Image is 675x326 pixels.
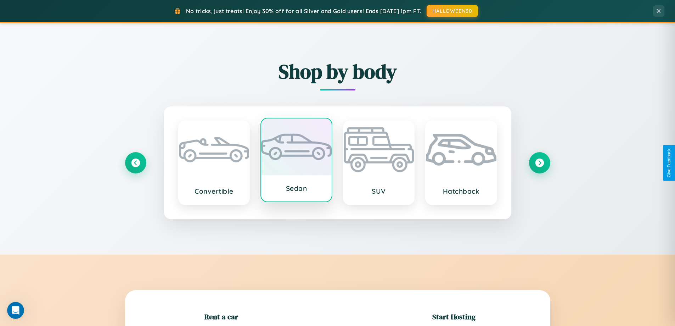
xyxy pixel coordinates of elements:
span: No tricks, just treats! Enjoy 30% off for all Silver and Gold users! Ends [DATE] 1pm PT. [186,7,421,15]
div: Give Feedback [666,149,671,177]
h3: Sedan [268,184,325,193]
button: HALLOWEEN30 [427,5,478,17]
h2: Rent a car [204,311,238,322]
iframe: Intercom live chat [7,302,24,319]
h3: Hatchback [433,187,489,195]
h2: Shop by body [125,58,550,85]
h2: Start Hosting [432,311,476,322]
h3: SUV [351,187,407,195]
h3: Convertible [186,187,242,195]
